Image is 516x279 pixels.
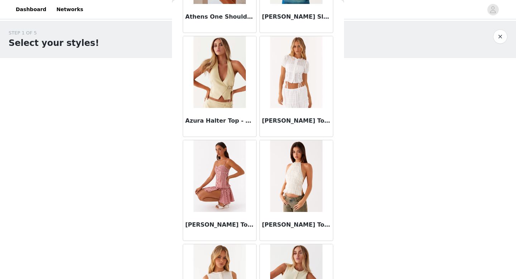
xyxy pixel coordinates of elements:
[262,13,331,21] h3: [PERSON_NAME] Sleeve Top - Blue Tie Dye
[262,117,331,125] h3: [PERSON_NAME] Top - White
[262,221,331,229] h3: [PERSON_NAME] Top - Ivory
[185,117,254,125] h3: Azura Halter Top - Yellow
[270,36,322,108] img: Beatrix Top - White
[270,140,322,212] img: Bennie Halter Top - Ivory
[9,29,99,37] div: STEP 1 OF 5
[193,36,245,108] img: Azura Halter Top - Yellow
[489,4,496,15] div: avatar
[52,1,87,18] a: Networks
[185,13,254,21] h3: Athens One Shoulder Top - Floral
[185,221,254,229] h3: [PERSON_NAME] Top - Red Gingham
[9,37,99,49] h1: Select your styles!
[193,140,245,212] img: Bellamy Top - Red Gingham
[11,1,51,18] a: Dashboard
